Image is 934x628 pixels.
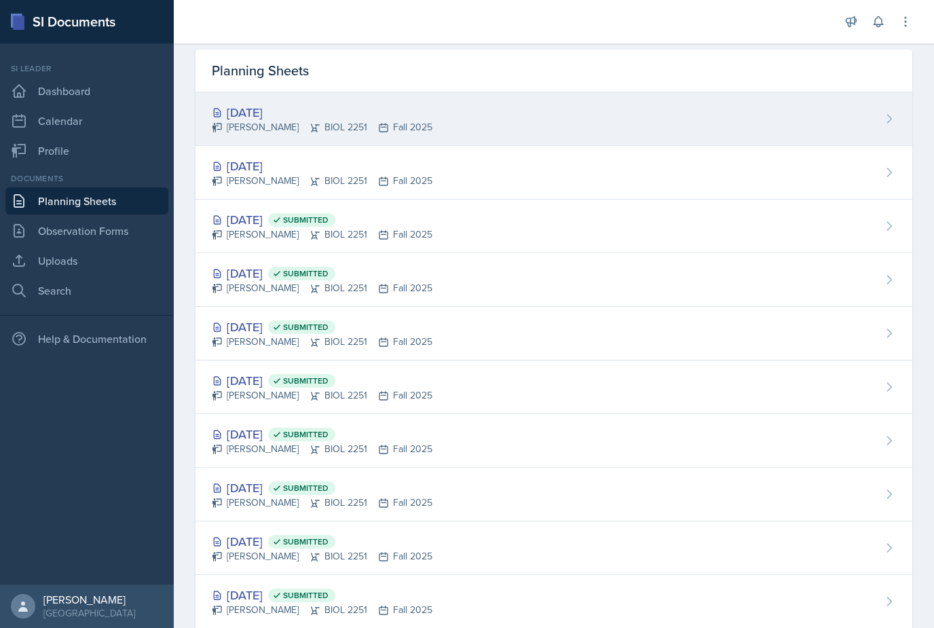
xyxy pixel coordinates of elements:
[5,277,168,304] a: Search
[212,103,432,122] div: [DATE]
[212,264,432,282] div: [DATE]
[212,496,432,510] div: [PERSON_NAME] BIOL 2251 Fall 2025
[212,549,432,564] div: [PERSON_NAME] BIOL 2251 Fall 2025
[212,586,432,604] div: [DATE]
[283,375,329,386] span: Submitted
[212,479,432,497] div: [DATE]
[212,227,432,242] div: [PERSON_NAME] BIOL 2251 Fall 2025
[283,215,329,225] span: Submitted
[43,606,135,620] div: [GEOGRAPHIC_DATA]
[5,77,168,105] a: Dashboard
[283,268,329,279] span: Submitted
[212,532,432,551] div: [DATE]
[195,253,912,307] a: [DATE] Submitted [PERSON_NAME]BIOL 2251Fall 2025
[212,174,432,188] div: [PERSON_NAME] BIOL 2251 Fall 2025
[195,521,912,575] a: [DATE] Submitted [PERSON_NAME]BIOL 2251Fall 2025
[283,536,329,547] span: Submitted
[5,172,168,185] div: Documents
[212,318,432,336] div: [DATE]
[195,361,912,414] a: [DATE] Submitted [PERSON_NAME]BIOL 2251Fall 2025
[283,590,329,601] span: Submitted
[212,442,432,456] div: [PERSON_NAME] BIOL 2251 Fall 2025
[283,483,329,494] span: Submitted
[5,217,168,244] a: Observation Forms
[5,325,168,352] div: Help & Documentation
[195,146,912,200] a: [DATE] [PERSON_NAME]BIOL 2251Fall 2025
[212,281,432,295] div: [PERSON_NAME] BIOL 2251 Fall 2025
[212,603,432,617] div: [PERSON_NAME] BIOL 2251 Fall 2025
[283,429,329,440] span: Submitted
[195,50,912,92] div: Planning Sheets
[195,200,912,253] a: [DATE] Submitted [PERSON_NAME]BIOL 2251Fall 2025
[212,425,432,443] div: [DATE]
[212,210,432,229] div: [DATE]
[195,307,912,361] a: [DATE] Submitted [PERSON_NAME]BIOL 2251Fall 2025
[5,187,168,215] a: Planning Sheets
[212,335,432,349] div: [PERSON_NAME] BIOL 2251 Fall 2025
[212,388,432,403] div: [PERSON_NAME] BIOL 2251 Fall 2025
[212,157,432,175] div: [DATE]
[195,92,912,146] a: [DATE] [PERSON_NAME]BIOL 2251Fall 2025
[212,371,432,390] div: [DATE]
[5,107,168,134] a: Calendar
[195,468,912,521] a: [DATE] Submitted [PERSON_NAME]BIOL 2251Fall 2025
[283,322,329,333] span: Submitted
[43,593,135,606] div: [PERSON_NAME]
[5,137,168,164] a: Profile
[5,247,168,274] a: Uploads
[212,120,432,134] div: [PERSON_NAME] BIOL 2251 Fall 2025
[5,62,168,75] div: Si leader
[195,414,912,468] a: [DATE] Submitted [PERSON_NAME]BIOL 2251Fall 2025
